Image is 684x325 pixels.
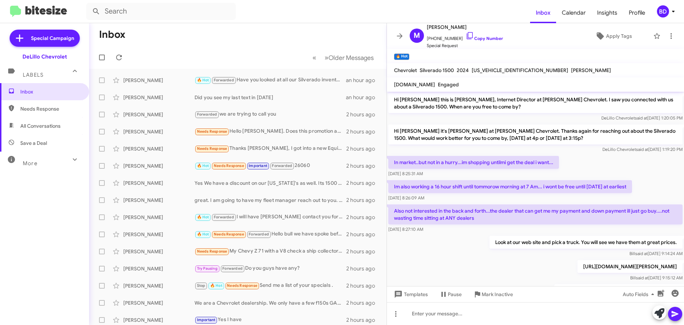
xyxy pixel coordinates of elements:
[346,162,381,169] div: 2 hours ago
[427,31,503,42] span: [PHONE_NUMBER]
[195,144,346,153] div: Thanks [PERSON_NAME], I got into a new Equinox in July and love it. Thanks for checking in.
[20,105,81,112] span: Needs Response
[657,5,669,17] div: BD
[195,197,346,204] div: great. I am going to have my fleet manager reach out to you. His name is [PERSON_NAME]. If anybod...
[346,128,381,135] div: 2 hours ago
[123,111,195,118] div: [PERSON_NAME]
[388,204,683,224] p: Also not interested in the back and forth...the dealer that can get me my payment and down paymen...
[414,30,420,41] span: M
[197,283,206,288] span: Stop
[123,282,195,289] div: [PERSON_NAME]
[346,316,381,324] div: 2 hours ago
[123,145,195,152] div: [PERSON_NAME]
[346,248,381,255] div: 2 hours ago
[123,231,195,238] div: [PERSON_NAME]
[623,288,657,301] span: Auto Fields
[617,288,663,301] button: Auto Fields
[591,2,623,23] a: Insights
[197,318,216,322] span: Important
[249,163,267,168] span: Important
[554,284,683,297] p: Let us know. I don't blame you I shop the same way.
[23,72,43,78] span: Labels
[346,214,381,221] div: 2 hours ago
[651,5,676,17] button: BD
[23,160,37,167] span: More
[195,111,219,118] span: Forwarded
[388,125,683,144] p: Hi [PERSON_NAME] it's [PERSON_NAME] at [PERSON_NAME] Chevrolet. Thanks again for reaching out abo...
[20,88,81,95] span: Inbox
[346,197,381,204] div: 2 hours ago
[210,283,222,288] span: 🔥 Hot
[427,42,503,49] span: Special Request
[197,78,209,82] span: 🔥 Hot
[123,162,195,169] div: [PERSON_NAME]
[197,249,227,254] span: Needs Response
[346,145,381,152] div: 2 hours ago
[309,50,378,65] nav: Page navigation example
[530,2,556,23] a: Inbox
[601,115,683,121] span: DeLillo Chevrolet [DATE] 1:20:05 PM
[195,281,346,290] div: Send me a list of your specials .
[636,147,648,152] span: said at
[623,2,651,23] a: Profile
[195,162,346,170] div: 26060
[387,288,434,301] button: Templates
[86,3,236,20] input: Search
[212,214,235,221] span: Forwarded
[20,122,61,130] span: All Conversations
[195,230,346,238] div: Hello bull we have spoke before. I purchased in July. I am no longer in the market.
[221,265,244,272] span: Forwarded
[197,129,227,134] span: Needs Response
[346,299,381,306] div: 2 hours ago
[308,50,321,65] button: Previous
[123,128,195,135] div: [PERSON_NAME]
[214,232,244,237] span: Needs Response
[434,288,467,301] button: Pause
[394,54,409,60] small: 🔥 Hot
[195,127,346,136] div: Hello [PERSON_NAME]. Does this promotion apply to the Silverado 1500's
[195,247,346,255] div: My Chevy Z 71 with a V8 check a ship collectors went out. I spent $7000 on it. My son and me both...
[394,81,435,88] span: [DOMAIN_NAME]
[195,299,346,306] div: We are a Chevrolet dealership. We only have a few f150s GAS in stock
[227,283,257,288] span: Needs Response
[388,227,423,232] span: [DATE] 8:27:10 AM
[388,156,559,169] p: In market..but not in a hurry...im shopping untilmi get the deal i want...
[577,30,650,42] button: Apply Tags
[123,265,195,272] div: [PERSON_NAME]
[602,147,683,152] span: DeLillo Chevrolet [DATE] 1:19:20 PM
[448,288,462,301] span: Pause
[197,232,209,237] span: 🔥 Hot
[556,2,591,23] a: Calendar
[388,195,424,200] span: [DATE] 8:26:09 AM
[197,266,218,271] span: Try Pausing
[635,251,648,256] span: said at
[320,50,378,65] button: Next
[606,30,632,42] span: Apply Tags
[388,171,423,176] span: [DATE] 8:25:31 AM
[346,77,381,84] div: an hour ago
[195,264,346,273] div: Do you guys have any?
[197,215,209,219] span: 🔥 Hot
[346,179,381,187] div: 2 hours ago
[123,299,195,306] div: [PERSON_NAME]
[20,139,47,147] span: Save a Deal
[197,163,209,168] span: 🔥 Hot
[420,67,454,73] span: Silverado 1500
[270,163,294,169] span: Forwarded
[195,316,346,324] div: Yes I have
[123,214,195,221] div: [PERSON_NAME]
[388,180,632,193] p: Im also working a 16 hour shift until tommorow morning at 7 Am... i wont be free until [DATE] at ...
[123,197,195,204] div: [PERSON_NAME]
[457,67,469,73] span: 2024
[393,288,428,301] span: Templates
[195,94,346,101] div: Did you see my last text in [DATE]
[346,94,381,101] div: an hour ago
[346,231,381,238] div: 2 hours ago
[467,288,519,301] button: Mark Inactive
[123,77,195,84] div: [PERSON_NAME]
[472,67,568,73] span: [US_VEHICLE_IDENTIFICATION_NUMBER]
[466,36,503,41] a: Copy Number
